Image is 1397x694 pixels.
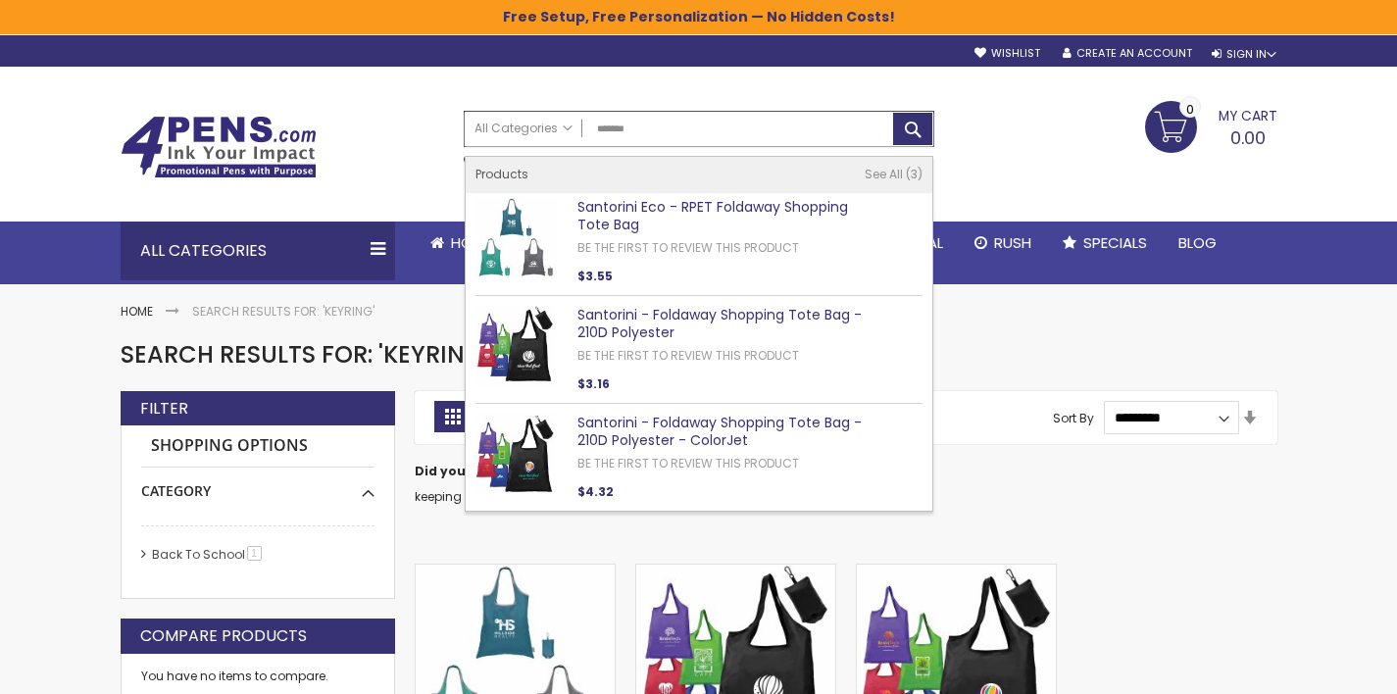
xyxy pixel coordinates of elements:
div: Category [141,468,374,501]
span: $3.55 [577,268,613,284]
span: 0.00 [1230,125,1266,150]
a: Santorini - Foldaway Shopping Tote Bag - 210D Polyester - ColorJet [857,564,1056,580]
img: Santorini - Foldaway Shopping Tote Bag - 210D Polyester - ColorJet [475,414,556,494]
span: Rush [994,232,1031,253]
a: Santorini - Foldaway Shopping Tote Bag - 210D Polyester [636,564,835,580]
span: Blog [1178,232,1217,253]
span: Search results for: 'keyring' [121,338,488,371]
a: Back To School1 [147,546,269,563]
span: All Categories [474,121,573,136]
span: $3.16 [577,375,610,392]
span: Home [451,232,491,253]
a: Be the first to review this product [577,239,799,256]
strong: Filter [140,398,188,420]
a: See All 3 [865,167,923,182]
img: Santorini - Foldaway Shopping Tote Bag - 210D Polyester [475,306,556,386]
strong: Shopping Options [141,425,374,468]
a: Wishlist [974,46,1040,61]
span: 3 [906,166,923,182]
a: Home [415,222,507,265]
a: Santorini - Foldaway Shopping Tote Bag - 210D Polyester - ColorJet [577,413,862,451]
a: 0.00 0 [1145,101,1277,150]
div: All Categories [121,222,395,280]
div: Sign In [1212,47,1276,62]
label: Sort By [1053,409,1094,425]
a: Blog [1163,222,1232,265]
div: Free shipping on pen orders over $199 [770,147,934,186]
a: Specials [1047,222,1163,265]
a: Santorini Eco - RPET Foldaway Shopping Tote Bag [577,197,848,235]
img: Santorini Eco - RPET Foldaway Shopping Tote Bag [475,198,556,278]
span: Products [475,166,528,182]
span: 0 [1186,100,1194,119]
a: keeping [415,488,462,505]
a: Create an Account [1063,46,1192,61]
strong: Compare Products [140,625,307,647]
span: 1 [247,546,262,561]
a: All Categories [465,112,582,144]
span: See All [865,166,903,182]
a: Home [121,303,153,320]
span: $4.32 [577,483,614,500]
a: Santorini - Foldaway Shopping Tote Bag - 210D Polyester [577,305,862,343]
a: Rush [959,222,1047,265]
dt: Did you mean [415,464,1277,479]
strong: Grid [434,401,472,432]
a: Be the first to review this product [577,455,799,471]
span: Specials [1083,232,1147,253]
a: Santorini Eco - RPET Foldaway Shopping Tote Bag [416,564,615,580]
img: 4Pens Custom Pens and Promotional Products [121,116,317,178]
strong: Search results for: 'keyring' [192,303,374,320]
a: Be the first to review this product [577,347,799,364]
